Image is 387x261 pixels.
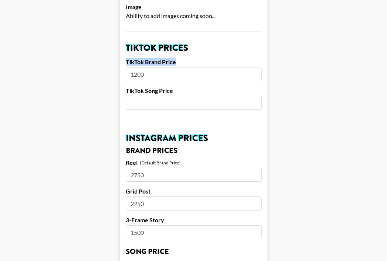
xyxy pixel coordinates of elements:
[126,134,262,143] h2: Instagram Prices
[126,216,262,224] label: 3-Frame Story
[126,3,262,11] label: Image
[126,43,262,52] h2: TikTok Prices
[126,159,138,166] label: Reel
[126,147,262,154] h3: Brand Prices
[126,12,215,19] span: Ability to add images coming soon...
[126,188,262,195] label: Grid Post
[126,87,262,94] label: TikTok Song Price
[138,160,181,166] div: - (Default Brand Price)
[126,58,262,66] label: TikTok Brand Price
[126,248,262,255] h3: Song Price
